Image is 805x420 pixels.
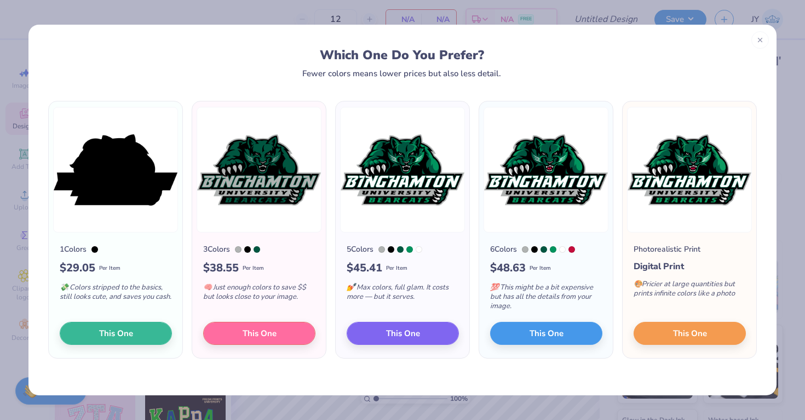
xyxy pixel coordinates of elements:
span: 💅 [347,282,355,292]
span: This One [386,327,420,340]
div: 340 C [406,246,413,253]
span: This One [530,327,563,340]
button: This One [347,322,459,345]
span: $ 29.05 [60,260,95,276]
span: Per Item [99,264,120,273]
div: Digital Print [634,260,746,273]
span: Per Item [243,264,264,273]
span: $ 48.63 [490,260,526,276]
div: Colors stripped to the basics, still looks cute, and saves you cash. [60,276,172,313]
span: Per Item [530,264,551,273]
div: 7484 C [254,246,260,253]
div: Black [91,246,98,253]
span: 🎨 [634,279,642,289]
div: Max colors, full glam. It costs more — but it serves. [347,276,459,313]
div: Black [244,246,251,253]
span: 🧠 [203,282,212,292]
div: 1 Colors [60,243,87,255]
button: This One [203,322,315,345]
span: This One [99,327,133,340]
button: This One [490,322,602,345]
span: $ 38.55 [203,260,239,276]
div: Which One Do You Prefer? [59,48,746,63]
span: This One [243,327,277,340]
span: $ 45.41 [347,260,382,276]
div: 193 C [568,246,575,253]
div: 421 C [378,246,385,253]
div: White [559,246,566,253]
span: 💯 [490,282,499,292]
img: 3 color option [197,107,321,232]
img: Photorealistic preview [627,107,752,232]
div: Just enough colors to save $$ but looks close to your image. [203,276,315,313]
div: White [416,246,422,253]
div: 421 C [235,246,242,253]
img: 1 color option [53,107,178,232]
button: This One [60,322,172,345]
div: Pricier at large quantities but prints infinite colors like a photo [634,273,746,309]
img: 6 color option [484,107,608,232]
div: 5 Colors [347,243,373,255]
div: 3 Colors [203,243,230,255]
div: Photorealistic Print [634,243,700,255]
div: This might be a bit expensive but has all the details from your image. [490,276,602,322]
span: 💸 [60,282,68,292]
button: This One [634,322,746,345]
div: 6 Colors [490,243,517,255]
div: Fewer colors means lower prices but also less detail. [302,69,501,78]
span: This One [673,327,707,340]
div: 7484 C [540,246,547,253]
div: 421 C [522,246,528,253]
div: Black [531,246,538,253]
div: Black [388,246,394,253]
div: 7484 C [397,246,404,253]
div: 340 C [550,246,556,253]
span: Per Item [386,264,407,273]
img: 5 color option [340,107,465,232]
